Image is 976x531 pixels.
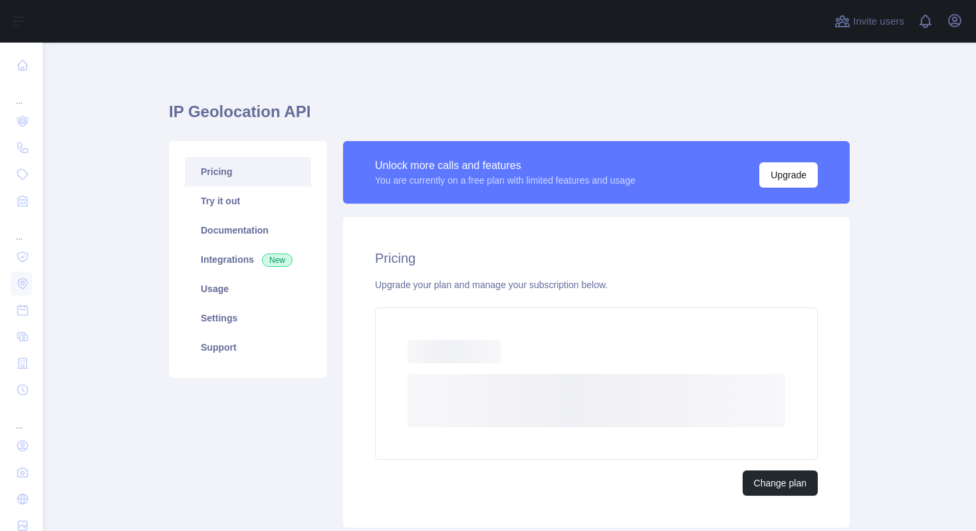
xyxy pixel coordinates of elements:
div: Upgrade your plan and manage your subscription below. [375,278,818,291]
a: Usage [185,274,311,303]
h2: Pricing [375,249,818,267]
a: Support [185,333,311,362]
span: Invite users [853,14,904,29]
button: Change plan [743,470,818,496]
div: ... [11,405,32,431]
a: Pricing [185,157,311,186]
div: You are currently on a free plan with limited features and usage [375,174,636,187]
button: Invite users [832,11,907,32]
div: ... [11,216,32,242]
span: New [262,254,293,267]
button: Upgrade [759,162,818,188]
a: Settings [185,303,311,333]
div: Unlock more calls and features [375,158,636,174]
a: Integrations New [185,245,311,274]
h1: IP Geolocation API [169,101,850,133]
div: ... [11,80,32,106]
a: Try it out [185,186,311,216]
a: Documentation [185,216,311,245]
